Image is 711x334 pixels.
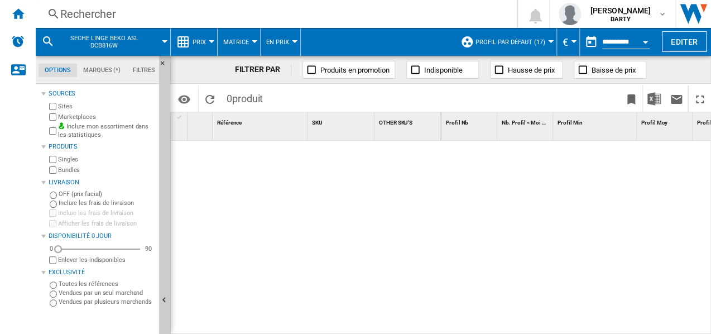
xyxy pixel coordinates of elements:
button: seche linge beko asl dcb816w [59,28,160,56]
label: Sites [58,102,155,111]
button: Hausse de prix [490,61,563,79]
span: seche linge beko asl dcb816w [59,35,149,49]
span: Nb. Profil < Moi [502,120,540,126]
div: Sort None [639,112,692,130]
div: Sort None [377,112,441,130]
div: Produits [49,142,155,151]
div: Sort None [499,112,553,130]
span: Profil Nb [446,120,468,126]
input: Inclure les frais de livraison [50,201,57,208]
label: Enlever les indisponibles [58,256,155,264]
span: OTHER SKU'S [379,120,412,126]
button: Créer un favoris [620,85,642,112]
input: Afficher les frais de livraison [49,220,56,227]
div: 90 [142,245,155,253]
button: Open calendar [635,30,655,50]
img: alerts-logo.svg [11,35,25,48]
span: Matrice [223,39,249,46]
div: 0 [47,245,56,253]
label: Toutes les références [59,280,155,288]
label: Bundles [58,166,155,174]
b: DARTY [611,16,631,23]
button: Plein écran [689,85,711,112]
input: Marketplaces [49,113,56,121]
label: Inclure les frais de livraison [58,209,155,217]
button: Recharger [199,85,221,112]
div: seche linge beko asl dcb816w [41,28,165,56]
button: md-calendar [580,31,602,53]
img: profile.jpg [559,3,581,25]
md-tab-item: Marques (*) [77,64,127,77]
span: Baisse de prix [591,66,635,74]
button: Matrice [223,28,254,56]
div: Profil Min Sort None [555,112,636,130]
input: Toutes les références [50,281,57,289]
button: Baisse de prix [574,61,646,79]
span: En Prix [266,39,289,46]
button: Masquer [159,56,172,76]
input: Afficher les frais de livraison [49,256,56,264]
div: Profil Moy Sort None [639,112,692,130]
div: Livraison [49,178,155,187]
span: € [563,36,568,48]
div: Sort None [444,112,497,130]
button: Télécharger au format Excel [643,85,665,112]
div: Disponibilité 0 Jour [49,232,155,241]
span: Produits en promotion [320,66,389,74]
div: Nb. Profil < Moi Sort None [499,112,553,130]
div: Profil Nb Sort None [444,112,497,130]
md-slider: Disponibilité [58,244,140,255]
span: Hausse de prix [507,66,554,74]
span: Profil par défaut (17) [475,39,545,46]
input: Vendues par plusieurs marchands [50,299,57,307]
div: Sort None [310,112,374,130]
div: Prix [176,28,212,56]
span: Profil Min [558,120,583,126]
input: Bundles [49,166,56,174]
button: Prix [193,28,212,56]
button: Produits en promotion [302,61,395,79]
div: Sort None [215,112,307,130]
button: En Prix [266,28,295,56]
label: Vendues par un seul marchand [59,289,155,297]
div: FILTRER PAR [235,64,292,75]
input: Singles [49,156,56,163]
md-tab-item: Options [39,64,77,77]
button: Envoyer ce rapport par email [665,85,688,112]
span: produit [232,93,263,104]
label: Afficher les frais de livraison [58,220,155,228]
md-menu: Currency [557,28,580,56]
div: Rechercher [60,6,488,22]
div: Profil par défaut (17) [460,28,551,56]
div: OTHER SKU'S Sort None [377,112,441,130]
div: Sources [49,89,155,98]
input: Sites [49,103,56,110]
span: [PERSON_NAME] [590,5,651,16]
span: 0 [221,85,268,109]
input: Inclure les frais de livraison [49,209,56,217]
span: Indisponible [424,66,462,74]
label: OFF (prix facial) [59,190,155,198]
div: Référence Sort None [215,112,307,130]
md-tab-item: Filtres [127,64,161,77]
label: Inclure les frais de livraison [59,199,155,207]
button: Indisponible [406,61,479,79]
button: Editer [662,31,707,52]
label: Marketplaces [58,113,155,121]
img: mysite-bg-18x18.png [58,122,65,129]
div: Exclusivité [49,268,155,277]
span: Référence [217,120,242,126]
img: excel-24x24.png [647,92,661,106]
button: Profil par défaut (17) [475,28,551,56]
label: Inclure mon assortiment dans les statistiques [58,122,155,140]
div: Sort None [190,112,212,130]
input: Inclure mon assortiment dans les statistiques [49,124,56,138]
button: € [563,28,574,56]
span: SKU [312,120,323,126]
input: OFF (prix facial) [50,192,57,199]
button: Options [173,89,195,109]
label: Singles [58,155,155,164]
